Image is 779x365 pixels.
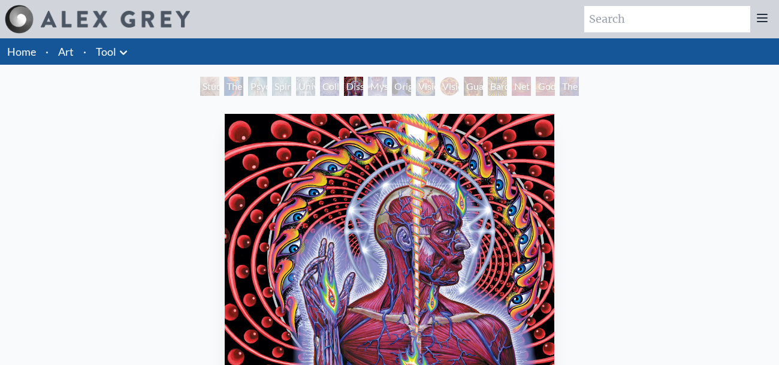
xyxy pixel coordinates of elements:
a: Tool [96,43,116,60]
div: Dissectional Art for Tool's Lateralus CD [344,77,363,96]
div: The Great Turn [560,77,579,96]
li: · [41,38,53,65]
div: Guardian of Infinite Vision [464,77,483,96]
div: Universal Mind Lattice [296,77,315,96]
div: The Torch [224,77,243,96]
li: · [78,38,91,65]
div: Psychic Energy System [248,77,267,96]
div: Godself [536,77,555,96]
a: Art [58,43,74,60]
a: Home [7,45,36,58]
div: Study for the Great Turn [200,77,219,96]
div: Spiritual Energy System [272,77,291,96]
input: Search [584,6,750,32]
div: Mystic Eye [368,77,387,96]
div: Vision [PERSON_NAME] [440,77,459,96]
div: Original Face [392,77,411,96]
div: Collective Vision [320,77,339,96]
div: Net of Being [512,77,531,96]
div: Bardo Being [488,77,507,96]
div: Vision Crystal [416,77,435,96]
